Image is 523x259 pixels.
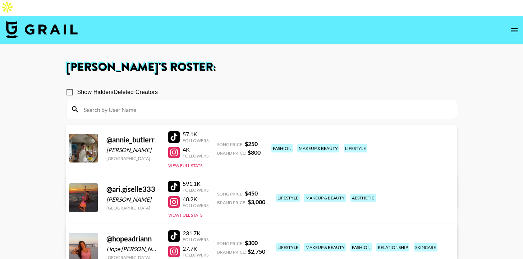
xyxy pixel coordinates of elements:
[183,203,208,208] div: Followers
[183,237,208,242] div: Followers
[245,239,258,246] strong: $ 300
[245,140,258,147] strong: $ 250
[248,149,261,156] strong: $ 800
[106,234,160,243] div: @ hopeadriann
[183,252,208,258] div: Followers
[66,62,457,73] h1: [PERSON_NAME] 's Roster:
[304,243,346,251] div: makeup & beauty
[183,153,208,159] div: Followers
[350,243,372,251] div: fashion
[217,142,243,147] span: Song Price:
[248,248,265,255] strong: $ 2,750
[106,205,160,211] div: [GEOGRAPHIC_DATA]
[106,196,160,203] div: [PERSON_NAME]
[183,146,208,153] div: 4K
[168,163,202,168] button: View Full Stats
[106,245,160,253] div: Hope [PERSON_NAME]
[304,194,346,202] div: makeup & beauty
[248,198,265,205] strong: $ 3,000
[106,185,160,194] div: @ ari.giselle333
[217,191,243,197] span: Song Price:
[245,190,258,197] strong: $ 450
[183,196,208,203] div: 48.2K
[217,249,246,255] span: Brand Price:
[276,243,300,251] div: lifestyle
[297,144,339,152] div: makeup & beauty
[77,88,158,96] span: Show Hidden/Deleted Creators
[79,104,453,115] input: Search by User Name
[217,241,243,246] span: Song Price:
[183,245,208,252] div: 27.7K
[183,180,208,187] div: 591.1K
[414,243,437,251] div: skincare
[217,150,246,156] span: Brand Price:
[350,194,376,202] div: aesthetic
[106,156,160,161] div: [GEOGRAPHIC_DATA]
[183,138,208,143] div: Followers
[217,200,246,205] span: Brand Price:
[183,131,208,138] div: 57.1K
[183,187,208,193] div: Followers
[507,23,522,37] button: open drawer
[271,144,293,152] div: fashion
[276,194,300,202] div: lifestyle
[168,212,202,218] button: View Full Stats
[106,135,160,144] div: @ annie_butlerr
[183,230,208,237] div: 231.7K
[376,243,409,251] div: relationship
[344,144,367,152] div: lifestyle
[6,21,78,38] img: Grail Talent
[106,146,160,154] div: [PERSON_NAME]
